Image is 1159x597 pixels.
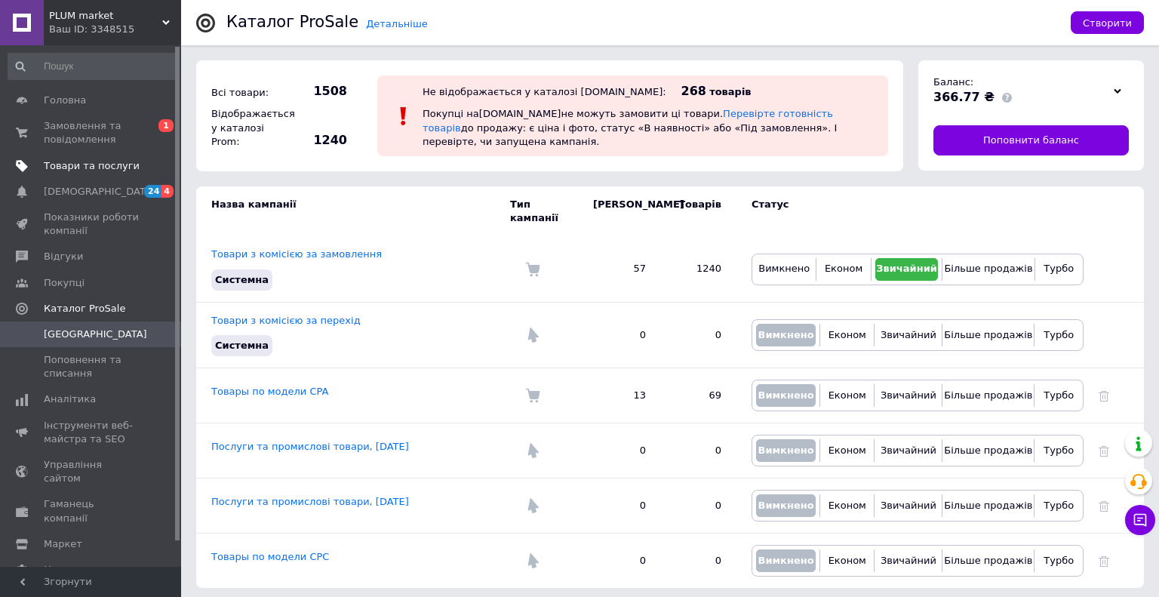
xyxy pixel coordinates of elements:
[756,439,816,462] button: Вимкнено
[946,439,1030,462] button: Більше продажів
[944,555,1032,566] span: Більше продажів
[211,315,361,326] a: Товари з комісією за перехід
[756,549,816,572] button: Вимкнено
[578,186,661,236] td: [PERSON_NAME]
[1038,384,1079,407] button: Турбо
[215,274,269,285] span: Системна
[1038,324,1079,346] button: Турбо
[829,445,866,456] span: Економ
[294,132,347,149] span: 1240
[829,555,866,566] span: Економ
[44,328,147,341] span: [GEOGRAPHIC_DATA]
[215,340,269,351] span: Системна
[1125,505,1155,535] button: Чат з покупцем
[878,494,938,517] button: Звичайний
[144,185,161,198] span: 24
[211,441,409,452] a: Послуги та промислові товари, [DATE]
[423,86,666,97] div: Не відображається у каталозі [DOMAIN_NAME]:
[881,500,936,511] span: Звичайний
[1083,17,1132,29] span: Створити
[8,53,178,80] input: Пошук
[661,302,736,368] td: 0
[983,134,1079,147] span: Поповнити баланс
[578,423,661,479] td: 0
[756,384,816,407] button: Вимкнено
[709,86,751,97] span: товарів
[829,329,866,340] span: Економ
[525,328,540,343] img: Комісія за перехід
[944,445,1032,456] span: Більше продажів
[211,496,409,507] a: Послуги та промислові товари, [DATE]
[661,423,736,479] td: 0
[158,119,174,132] span: 1
[681,84,706,98] span: 268
[1071,11,1144,34] button: Створити
[824,384,870,407] button: Економ
[876,263,937,274] span: Звичайний
[211,248,382,260] a: Товари з комісією за замовлення
[1038,549,1079,572] button: Турбо
[661,534,736,589] td: 0
[933,125,1129,155] a: Поповнити баланс
[661,236,736,302] td: 1240
[758,389,813,401] span: Вимкнено
[44,211,140,238] span: Показники роботи компанії
[525,388,540,403] img: Комісія за замовлення
[1044,445,1074,456] span: Турбо
[44,392,96,406] span: Аналітика
[49,23,181,36] div: Ваш ID: 3348515
[44,159,140,173] span: Товари та послуги
[661,479,736,534] td: 0
[44,250,83,263] span: Відгуки
[875,258,939,281] button: Звичайний
[1099,500,1109,511] a: Видалити
[878,439,938,462] button: Звичайний
[881,555,936,566] span: Звичайний
[578,302,661,368] td: 0
[392,105,415,128] img: :exclamation:
[756,494,816,517] button: Вимкнено
[1038,439,1079,462] button: Турбо
[1099,445,1109,456] a: Видалити
[1044,555,1074,566] span: Турбо
[578,368,661,423] td: 13
[944,500,1032,511] span: Більше продажів
[944,389,1032,401] span: Більше продажів
[211,386,328,397] a: Товары по модели CPA
[758,329,813,340] span: Вимкнено
[525,262,540,277] img: Комісія за замовлення
[44,94,86,107] span: Головна
[525,443,540,458] img: Комісія за перехід
[881,445,936,456] span: Звичайний
[423,108,837,146] span: Покупці на [DOMAIN_NAME] не можуть замовити ці товари. до продажу: є ціна і фото, статус «В наявн...
[758,263,810,274] span: Вимкнено
[878,549,938,572] button: Звичайний
[946,324,1030,346] button: Більше продажів
[1039,258,1079,281] button: Турбо
[294,83,347,100] span: 1508
[881,389,936,401] span: Звичайний
[758,500,813,511] span: Вимкнено
[946,549,1030,572] button: Більше продажів
[881,329,936,340] span: Звичайний
[525,553,540,568] img: Комісія за перехід
[824,324,870,346] button: Економ
[208,82,291,103] div: Всі товари:
[578,534,661,589] td: 0
[211,551,329,562] a: Товары по модели CPC
[366,18,428,29] a: Детальніше
[1038,494,1079,517] button: Турбо
[824,549,870,572] button: Економ
[44,563,121,577] span: Налаштування
[44,276,85,290] span: Покупці
[933,90,995,104] span: 366.77 ₴
[829,389,866,401] span: Економ
[196,186,510,236] td: Назва кампанії
[1044,389,1074,401] span: Турбо
[829,500,866,511] span: Економ
[44,353,140,380] span: Поповнення та списання
[44,185,155,198] span: [DEMOGRAPHIC_DATA]
[878,384,938,407] button: Звичайний
[44,537,82,551] span: Маркет
[1044,263,1074,274] span: Турбо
